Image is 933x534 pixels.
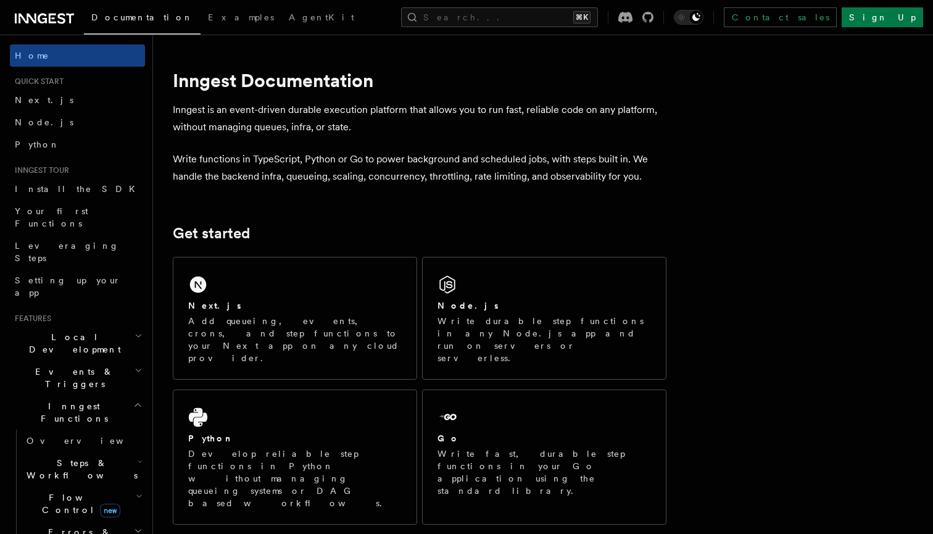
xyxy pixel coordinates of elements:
button: Inngest Functions [10,395,145,430]
button: Steps & Workflows [22,452,145,486]
a: GoWrite fast, durable step functions in your Go application using the standard library. [422,390,666,525]
a: Node.jsWrite durable step functions in any Node.js app and run on servers or serverless. [422,257,666,380]
p: Write durable step functions in any Node.js app and run on servers or serverless. [437,315,651,364]
p: Write fast, durable step functions in your Go application using the standard library. [437,448,651,497]
a: Overview [22,430,145,452]
p: Write functions in TypeScript, Python or Go to power background and scheduled jobs, with steps bu... [173,151,666,185]
h2: Node.js [437,299,499,312]
span: Home [15,49,49,62]
span: Setting up your app [15,275,121,298]
a: Next.jsAdd queueing, events, crons, and step functions to your Next app on any cloud provider. [173,257,417,380]
a: Next.js [10,89,145,111]
p: Inngest is an event-driven durable execution platform that allows you to run fast, reliable code ... [173,101,666,136]
span: Your first Functions [15,206,88,228]
span: Events & Triggers [10,365,135,390]
a: AgentKit [281,4,362,33]
a: Get started [173,225,250,242]
span: Python [15,140,60,149]
span: Documentation [91,12,193,22]
button: Toggle dark mode [674,10,703,25]
a: Sign Up [842,7,923,27]
a: Documentation [84,4,201,35]
button: Search...⌘K [401,7,598,27]
a: PythonDevelop reliable step functions in Python without managing queueing systems or DAG based wo... [173,390,417,525]
a: Home [10,44,145,67]
a: Setting up your app [10,269,145,304]
h2: Python [188,432,234,444]
a: Node.js [10,111,145,133]
span: Local Development [10,331,135,356]
span: Node.js [15,117,73,127]
span: Install the SDK [15,184,143,194]
kbd: ⌘K [573,11,591,23]
h2: Go [437,432,460,444]
button: Local Development [10,326,145,361]
span: Steps & Workflows [22,457,138,482]
p: Develop reliable step functions in Python without managing queueing systems or DAG based workflows. [188,448,402,509]
span: Inngest Functions [10,400,133,425]
span: Overview [27,436,154,446]
button: Flow Controlnew [22,486,145,521]
a: Python [10,133,145,156]
span: new [100,504,120,517]
span: AgentKit [289,12,354,22]
a: Your first Functions [10,200,145,235]
h2: Next.js [188,299,241,312]
h1: Inngest Documentation [173,69,666,91]
span: Features [10,314,51,323]
span: Next.js [15,95,73,105]
a: Install the SDK [10,178,145,200]
p: Add queueing, events, crons, and step functions to your Next app on any cloud provider. [188,315,402,364]
span: Inngest tour [10,165,69,175]
a: Leveraging Steps [10,235,145,269]
span: Flow Control [22,491,136,516]
span: Leveraging Steps [15,241,119,263]
a: Examples [201,4,281,33]
button: Events & Triggers [10,361,145,395]
span: Quick start [10,77,64,86]
a: Contact sales [724,7,837,27]
span: Examples [208,12,274,22]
